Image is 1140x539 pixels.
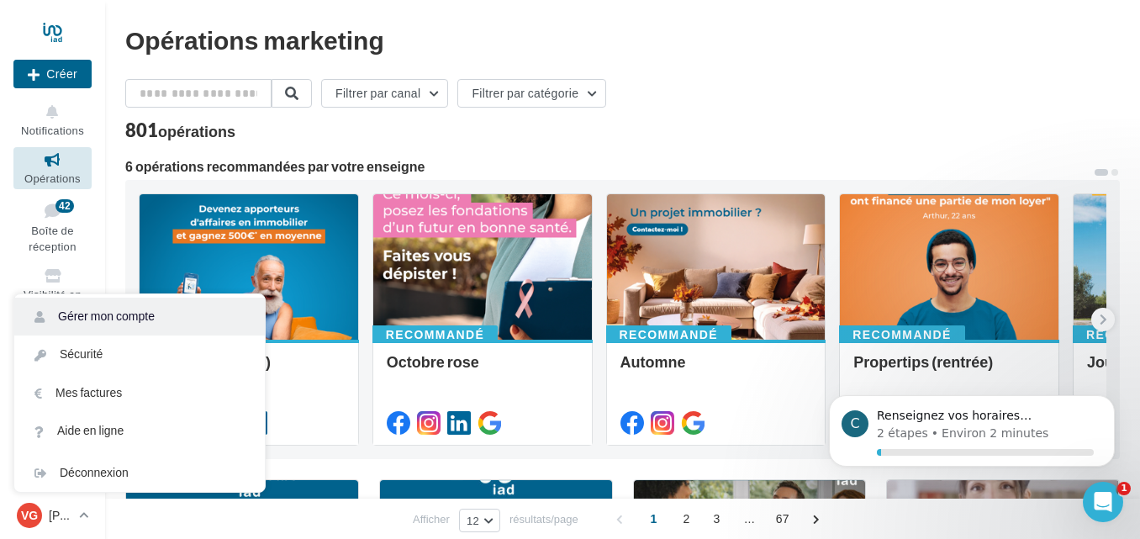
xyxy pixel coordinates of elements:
div: Octobre rose [387,353,578,387]
button: Filtrer par catégorie [457,79,606,108]
div: Recommandé [839,325,964,344]
span: résultats/page [509,511,578,527]
span: ... [736,505,763,532]
div: 42 [55,199,74,213]
iframe: Intercom live chat [1083,482,1123,522]
div: Propertips (rentrée) [853,353,1045,387]
div: 6 opérations recommandées par votre enseigne [125,160,1093,173]
span: 3 [704,505,731,532]
a: Sécurité [14,336,265,373]
a: VG [PERSON_NAME] [13,499,92,531]
div: opérations [158,124,235,139]
iframe: Intercom notifications message [804,376,1140,494]
a: Gérer mon compte [14,298,265,336]
span: Visibilité en ligne [24,288,82,317]
a: Mes factures [14,374,265,412]
div: Recommandé [372,325,498,344]
button: 12 [459,509,500,532]
span: 12 [467,514,479,527]
button: Notifications [13,99,92,140]
a: Visibilité en ligne [13,263,92,320]
span: 67 [769,505,796,532]
span: 2 [673,505,700,532]
div: Nouvelle campagne [13,60,92,88]
span: Notifications [21,124,84,137]
span: VG [21,507,38,524]
span: Opérations [24,172,81,185]
div: 801 [125,121,235,140]
p: [PERSON_NAME] [49,507,72,524]
div: Déconnexion [14,454,265,492]
span: 1 [1117,482,1131,495]
div: Recommandé [606,325,731,344]
a: Aide en ligne [14,412,265,450]
button: Filtrer par canal [321,79,448,108]
span: Boîte de réception [29,224,76,253]
a: Boîte de réception42 [13,196,92,257]
span: 1 [641,505,668,532]
div: Opérations marketing [125,27,1120,52]
div: Automne [620,353,812,387]
span: Afficher [413,511,450,527]
a: Opérations [13,147,92,188]
button: Créer [13,60,92,88]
